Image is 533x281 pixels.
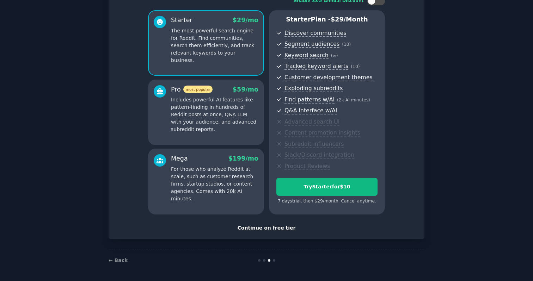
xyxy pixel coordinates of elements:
span: Content promotion insights [284,129,360,137]
span: ( 10 ) [342,42,351,47]
span: Exploding subreddits [284,85,343,92]
span: Slack/Discord integration [284,151,354,159]
span: Q&A interface w/AI [284,107,337,114]
div: Try Starter for $10 [277,183,377,191]
span: Advanced search UI [284,118,339,126]
span: $ 29 /mo [233,17,258,24]
span: $ 59 /mo [233,86,258,93]
span: Tracked keyword alerts [284,63,348,70]
span: Subreddit influencers [284,140,344,148]
div: Continue on free tier [116,224,417,232]
span: ( ∞ ) [331,53,338,58]
div: Mega [171,154,188,163]
span: Keyword search [284,52,329,59]
span: $ 199 /mo [228,155,258,162]
p: Includes powerful AI features like pattern-finding in hundreds of Reddit posts at once, Q&A LLM w... [171,96,258,133]
span: ( 10 ) [351,64,360,69]
div: Pro [171,85,213,94]
span: Discover communities [284,30,346,37]
span: Find patterns w/AI [284,96,335,104]
span: Segment audiences [284,40,339,48]
a: ← Back [109,257,128,263]
p: Starter Plan - [276,15,378,24]
span: $ 29 /month [331,16,368,23]
span: ( 2k AI minutes ) [337,98,370,102]
span: Customer development themes [284,74,373,81]
p: The most powerful search engine for Reddit. Find communities, search them efficiently, and track ... [171,27,258,64]
span: most popular [183,86,213,93]
div: 7 days trial, then $ 29 /month . Cancel anytime. [276,198,378,205]
div: Starter [171,16,192,25]
button: TryStarterfor$10 [276,178,378,196]
p: For those who analyze Reddit at scale, such as customer research firms, startup studios, or conte... [171,166,258,202]
span: Product Reviews [284,163,330,170]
